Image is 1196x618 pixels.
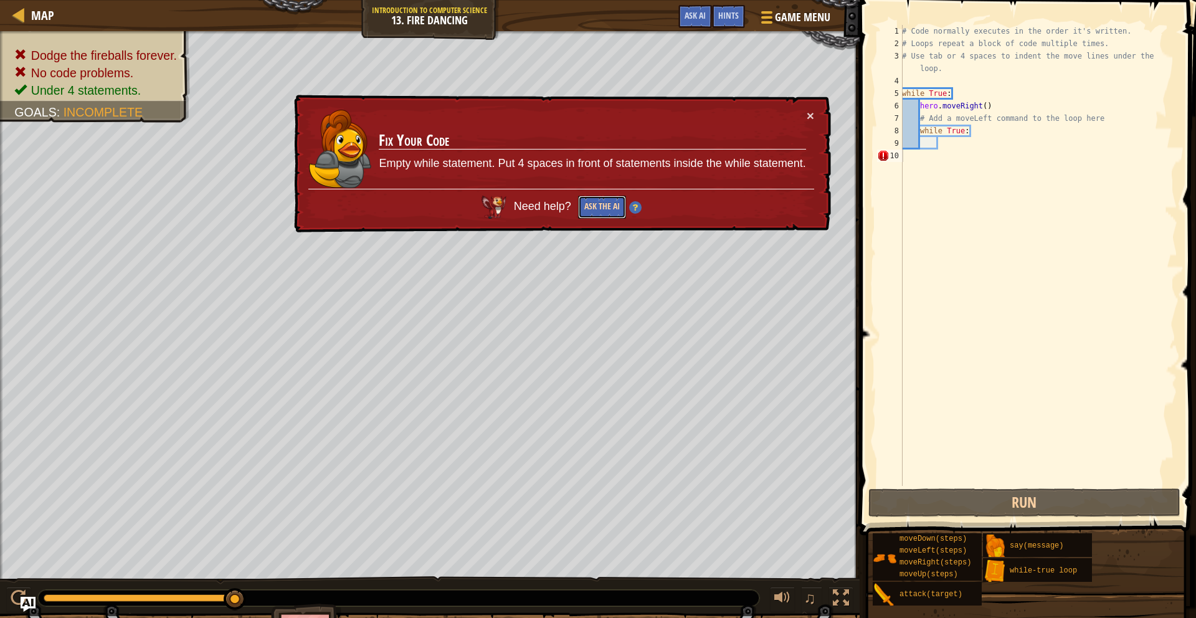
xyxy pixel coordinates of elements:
img: portrait.png [983,535,1007,558]
img: Hint [629,201,642,214]
div: 3 [877,50,903,75]
div: 7 [877,112,903,125]
span: Incomplete [64,105,143,119]
p: Empty while statement. Put 4 spaces in front of statements inside the while statement. [379,156,805,172]
button: Adjust volume [770,587,795,612]
div: 1 [877,25,903,37]
li: No code problems. [14,64,177,82]
span: moveLeft(steps) [899,546,967,555]
button: Ask the AI [578,196,626,219]
h3: Fix Your Code [379,132,805,150]
span: moveDown(steps) [899,535,967,543]
button: ⌘ + P: Play [6,587,31,612]
span: Game Menu [775,9,830,26]
span: : [57,105,64,119]
img: duck_anya2.png [309,110,371,189]
img: AI [482,196,506,218]
div: 6 [877,100,903,112]
span: attack(target) [899,590,962,599]
a: Map [25,7,54,24]
li: Dodge the fireballs forever. [14,47,177,64]
div: 5 [877,87,903,100]
span: Dodge the fireballs forever. [31,49,177,62]
span: Goals [14,105,57,119]
div: 8 [877,125,903,137]
div: 9 [877,137,903,150]
span: moveUp(steps) [899,570,958,579]
span: Under 4 statements. [31,83,141,97]
div: 10 [877,150,903,162]
button: × [807,109,814,122]
button: Ask AI [21,597,36,612]
span: ♫ [804,589,816,607]
div: 4 [877,75,903,87]
span: Map [31,7,54,24]
button: Toggle fullscreen [828,587,853,612]
button: Ask AI [678,5,712,28]
span: while-true loop [1010,566,1077,575]
span: say(message) [1010,541,1063,550]
span: moveRight(steps) [899,558,971,567]
button: Game Menu [751,5,838,34]
button: Run [868,488,1180,517]
div: 2 [877,37,903,50]
img: portrait.png [983,559,1007,583]
span: No code problems. [31,66,134,80]
li: Under 4 statements. [14,82,177,99]
span: Ask AI [685,9,706,21]
span: Need help? [514,200,574,212]
button: ♫ [801,587,822,612]
img: portrait.png [873,583,896,607]
span: Hints [718,9,739,21]
img: portrait.png [873,546,896,570]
